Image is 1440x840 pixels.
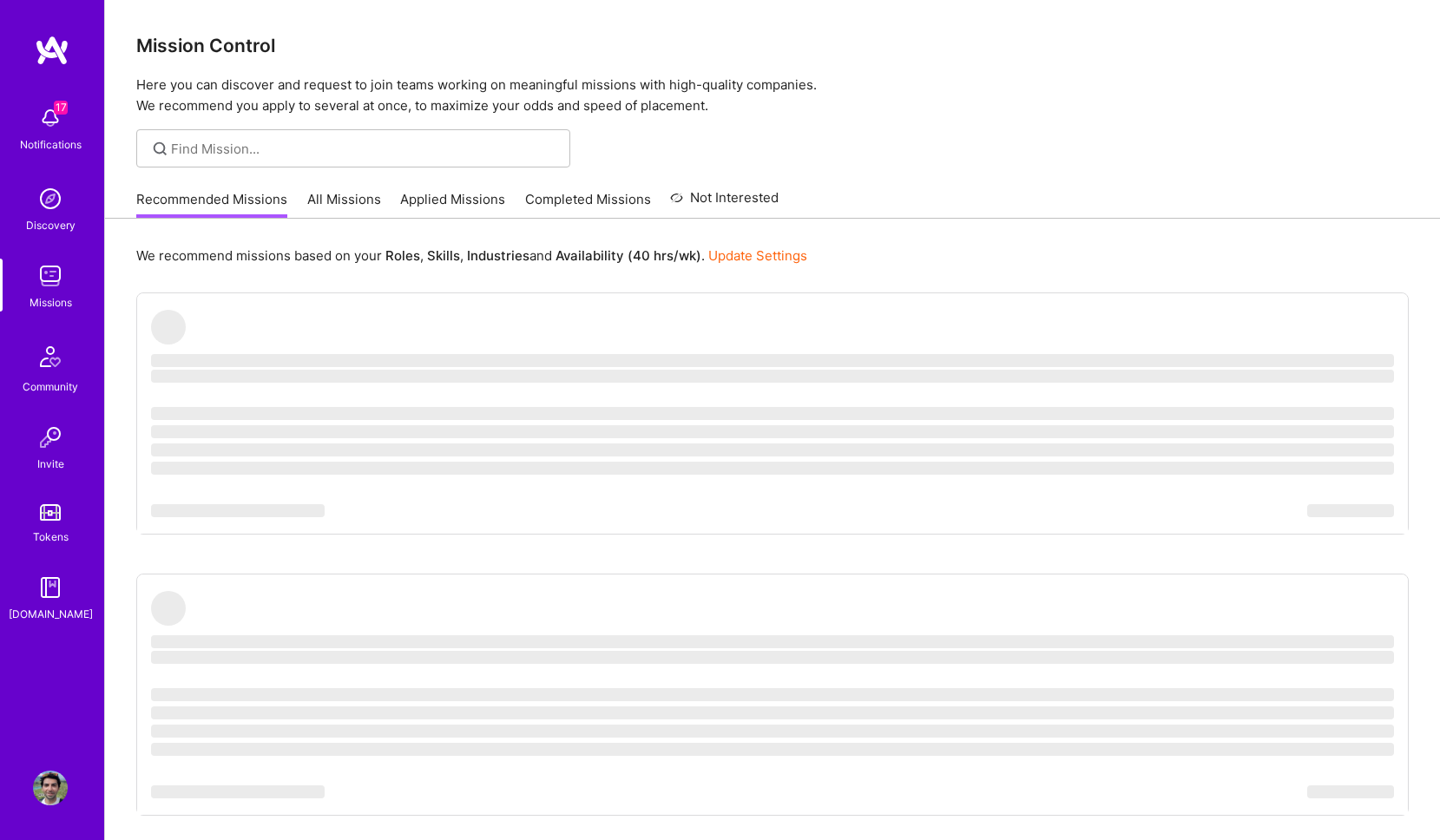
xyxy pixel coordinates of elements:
img: teamwork [33,259,68,293]
b: Roles [385,247,420,264]
img: Community [30,336,71,377]
a: All Missions [307,190,381,219]
p: Here you can discover and request to join teams working on meaningful missions with high-quality ... [136,75,1409,116]
a: Applied Missions [400,190,505,219]
img: Invite [33,420,68,455]
b: Availability (40 hrs/wk) [556,247,701,264]
div: Discovery [26,216,76,234]
h3: Mission Control [136,35,1409,56]
div: Community [23,377,78,396]
div: [DOMAIN_NAME] [9,605,93,623]
div: Invite [37,455,64,473]
a: User Avatar [29,771,72,805]
div: Tokens [33,528,69,546]
b: Industries [467,247,529,264]
b: Skills [427,247,460,264]
p: We recommend missions based on your , , and . [136,246,807,265]
a: Not Interested [670,187,779,219]
img: guide book [33,570,68,605]
a: Recommended Missions [136,190,287,219]
a: Update Settings [708,247,807,264]
a: Completed Missions [525,190,651,219]
span: 17 [54,101,68,115]
div: Missions [30,293,72,312]
div: Notifications [20,135,82,154]
input: Find Mission... [171,140,557,158]
img: tokens [40,504,61,521]
i: icon SearchGrey [150,139,170,159]
img: bell [33,101,68,135]
img: discovery [33,181,68,216]
img: User Avatar [33,771,68,805]
img: logo [35,35,69,66]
